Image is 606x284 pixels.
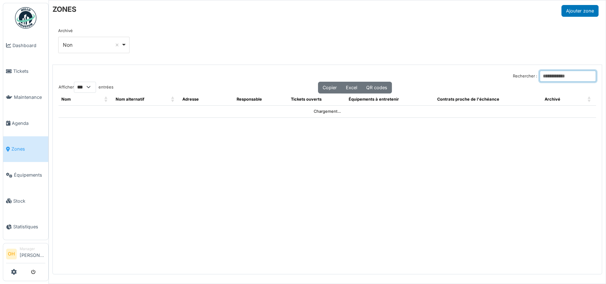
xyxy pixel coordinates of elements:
[3,59,48,85] a: Tickets
[171,93,175,105] span: Nom alternatif: Activate to sort
[323,85,337,90] span: Copier
[291,97,322,102] span: Tickets ouverts
[15,7,36,29] img: Badge_color-CXgf-gQk.svg
[59,105,596,117] td: Chargement...
[545,97,560,102] span: Archivé
[12,42,45,49] span: Dashboard
[3,162,48,188] a: Équipements
[104,93,108,105] span: Nom: Activate to sort
[513,73,537,79] label: Rechercher :
[13,223,45,230] span: Statistiques
[63,41,121,49] div: Non
[3,214,48,240] a: Statistiques
[6,246,45,263] a: OH Manager[PERSON_NAME]
[14,94,45,101] span: Maintenance
[318,82,342,93] button: Copier
[362,82,392,93] button: QR codes
[366,85,387,90] span: QR codes
[13,198,45,204] span: Stock
[437,97,499,102] span: Contrats proche de l'échéance
[182,97,199,102] span: Adresse
[346,85,357,90] span: Excel
[61,97,71,102] span: Nom
[3,32,48,59] a: Dashboard
[113,41,121,49] button: Remove item: 'false'
[20,246,45,262] li: [PERSON_NAME]
[341,82,362,93] button: Excel
[12,120,45,127] span: Agenda
[20,246,45,252] div: Manager
[13,68,45,75] span: Tickets
[6,249,17,259] li: OH
[59,82,113,93] label: Afficher entrées
[74,82,96,93] select: Afficherentrées
[587,93,592,105] span: Archivé: Activate to sort
[11,146,45,152] span: Zones
[561,5,599,17] button: Ajouter zone
[3,110,48,136] a: Agenda
[348,97,399,102] span: Équipements à entretenir
[3,136,48,162] a: Zones
[3,188,48,214] a: Stock
[58,28,73,34] label: Archivé
[52,5,76,14] h6: ZONES
[116,97,144,102] span: Nom alternatif
[237,97,262,102] span: Responsable
[3,84,48,110] a: Maintenance
[14,172,45,178] span: Équipements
